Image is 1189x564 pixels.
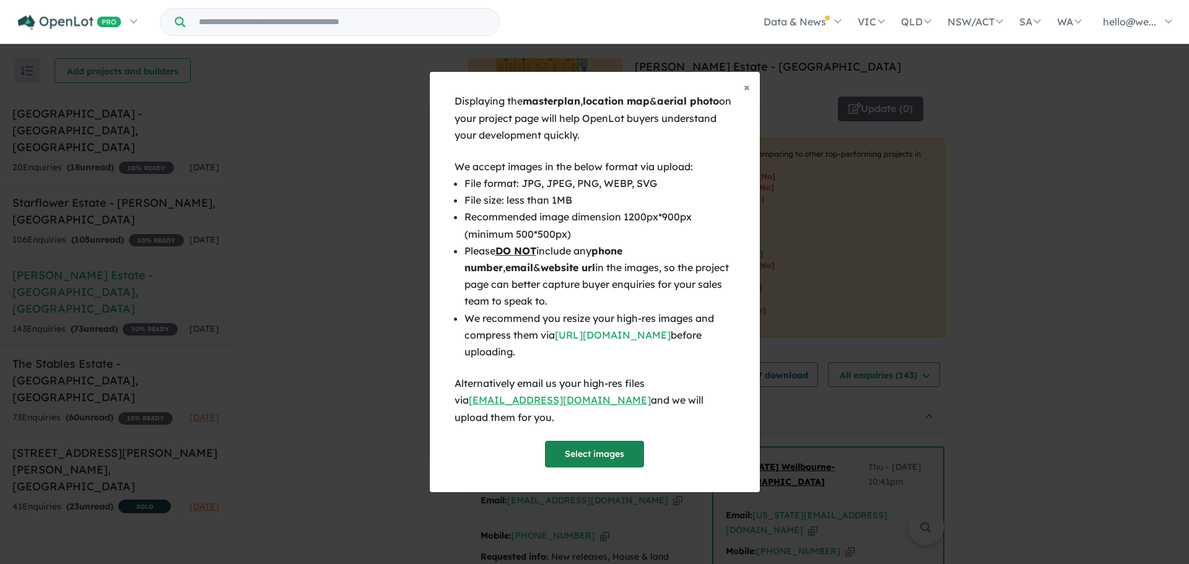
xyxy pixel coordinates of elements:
[555,329,671,341] a: [URL][DOMAIN_NAME]
[464,243,735,310] li: Please include any , & in the images, so the project page can better capture buyer enquiries for ...
[464,175,735,192] li: File format: JPG, JPEG, PNG, WEBP, SVG
[464,192,735,209] li: File size: less than 1MB
[464,310,735,361] li: We recommend you resize your high-res images and compress them via before uploading.
[188,9,497,35] input: Try estate name, suburb, builder or developer
[455,375,735,426] div: Alternatively email us your high-res files via and we will upload them for you.
[744,80,750,94] span: ×
[18,15,121,30] img: Openlot PRO Logo White
[523,95,580,107] b: masterplan
[495,245,536,257] u: DO NOT
[464,209,735,242] li: Recommended image dimension 1200px*900px (minimum 500*500px)
[541,261,595,274] b: website url
[505,261,533,274] b: email
[657,95,719,107] b: aerial photo
[545,441,644,467] button: Select images
[455,93,735,144] div: Displaying the , & on your project page will help OpenLot buyers understand your development quic...
[469,394,651,406] a: [EMAIL_ADDRESS][DOMAIN_NAME]
[1103,15,1156,28] span: hello@we...
[583,95,650,107] b: location map
[455,158,735,175] div: We accept images in the below format via upload:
